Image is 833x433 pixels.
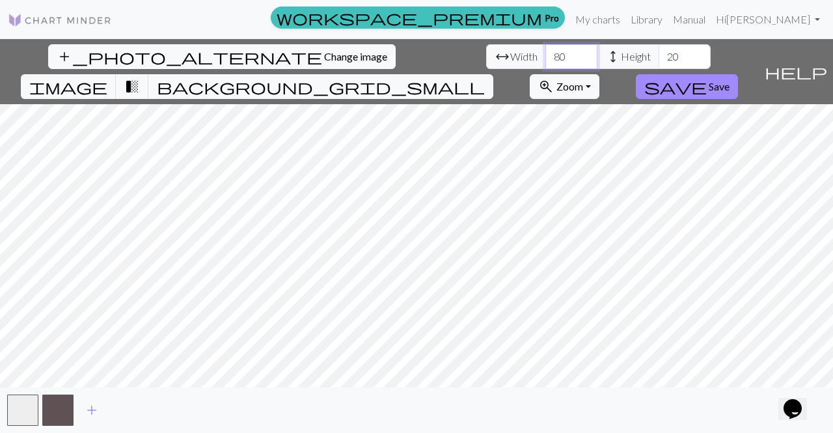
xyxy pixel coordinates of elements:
[765,63,827,81] span: help
[570,7,625,33] a: My charts
[605,48,621,66] span: height
[668,7,711,33] a: Manual
[709,80,730,92] span: Save
[759,39,833,104] button: Help
[538,77,554,96] span: zoom_in
[644,77,707,96] span: save
[495,48,510,66] span: arrow_range
[48,44,396,69] button: Change image
[510,49,538,64] span: Width
[778,381,820,420] iframe: chat widget
[636,74,738,99] button: Save
[324,50,387,63] span: Change image
[277,8,542,27] span: workspace_premium
[8,12,112,28] img: Logo
[157,77,485,96] span: background_grid_small
[556,80,583,92] span: Zoom
[29,77,107,96] span: image
[711,7,825,33] a: Hi[PERSON_NAME]
[84,401,100,419] span: add
[621,49,651,64] span: Height
[75,398,108,423] button: Add color
[530,74,599,99] button: Zoom
[271,7,565,29] a: Pro
[625,7,668,33] a: Library
[57,48,322,66] span: add_photo_alternate
[124,77,140,96] span: transition_fade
